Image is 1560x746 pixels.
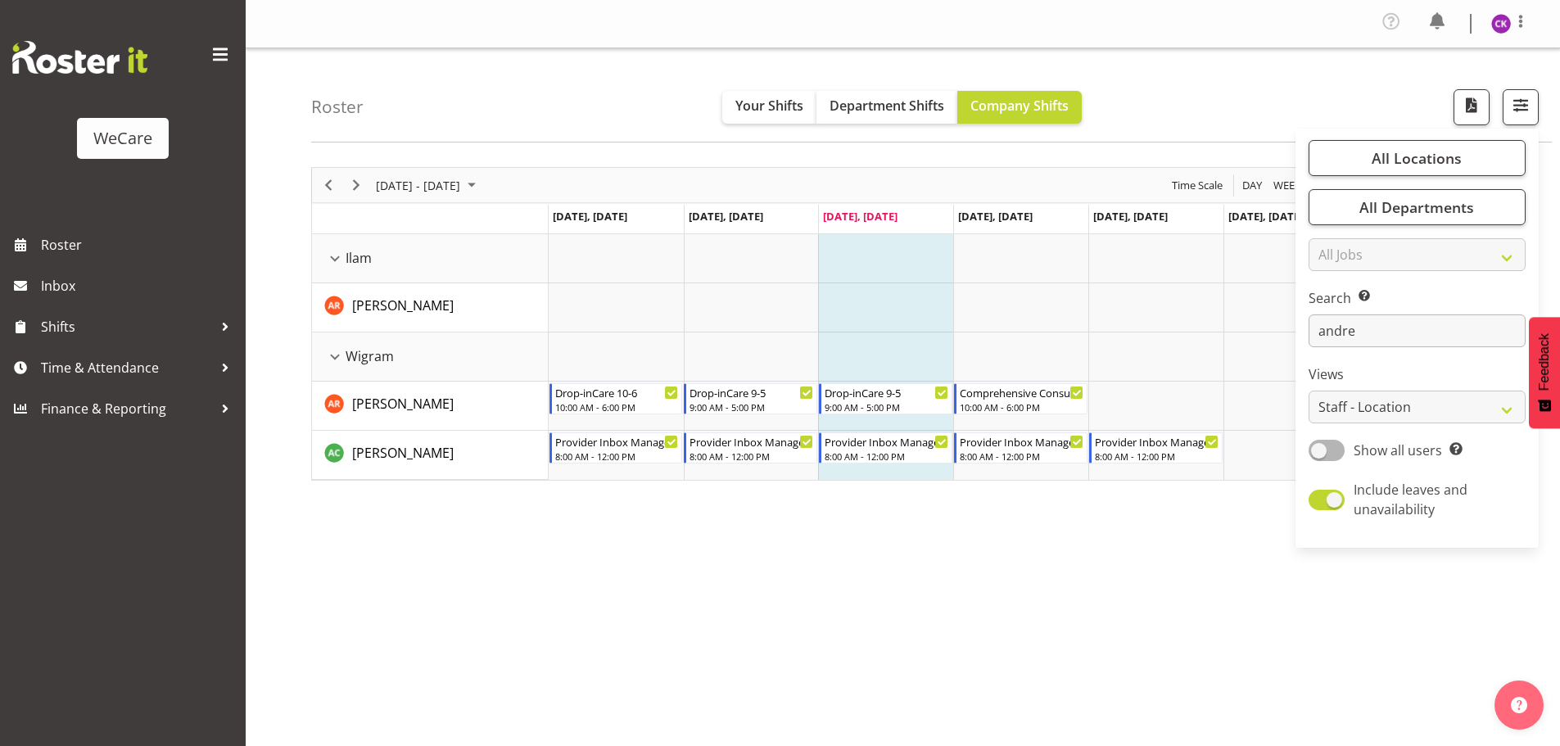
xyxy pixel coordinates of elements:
div: Provider Inbox Management [1095,433,1219,450]
span: Department Shifts [830,97,944,115]
table: Timeline Week of August 27, 2025 [549,234,1494,480]
span: Roster [41,233,237,257]
img: help-xxl-2.png [1511,697,1527,713]
td: Andrea Ramirez resource [312,382,549,431]
a: [PERSON_NAME] [352,394,454,414]
label: Search [1309,288,1526,308]
span: Feedback [1537,333,1552,391]
span: [DATE], [DATE] [553,209,627,224]
span: Wigram [346,346,394,366]
span: Time & Attendance [41,355,213,380]
div: Provider Inbox Management [690,433,813,450]
span: All Departments [1359,197,1474,217]
div: Drop-inCare 10-6 [555,384,679,400]
button: Timeline Day [1240,175,1265,196]
button: Filter Shifts [1503,89,1539,125]
div: Comprehensive Consult 10-6 [960,384,1083,400]
div: Timeline Week of August 27, 2025 [311,167,1494,481]
div: Andrea Ramirez"s event - Drop-inCare 10-6 Begin From Monday, August 25, 2025 at 10:00:00 AM GMT+1... [549,383,683,414]
div: Next [342,168,370,202]
div: Andrew Casburn"s event - Provider Inbox Management Begin From Thursday, August 28, 2025 at 8:00:0... [954,432,1087,463]
span: Show all users [1354,441,1442,459]
div: Andrea Ramirez"s event - Drop-inCare 9-5 Begin From Wednesday, August 27, 2025 at 9:00:00 AM GMT+... [819,383,952,414]
span: [PERSON_NAME] [352,395,454,413]
button: Download a PDF of the roster according to the set date range. [1454,89,1490,125]
span: [DATE], [DATE] [958,209,1033,224]
img: chloe-kim10479.jpg [1491,14,1511,34]
img: Rosterit website logo [12,41,147,74]
span: [DATE], [DATE] [823,209,898,224]
span: [DATE], [DATE] [689,209,763,224]
label: Views [1309,364,1526,384]
span: Finance & Reporting [41,396,213,421]
div: Andrea Ramirez"s event - Comprehensive Consult 10-6 Begin From Thursday, August 28, 2025 at 10:00... [954,383,1087,414]
span: [DATE], [DATE] [1228,209,1303,224]
div: 10:00 AM - 6:00 PM [960,400,1083,414]
span: [DATE] - [DATE] [374,175,462,196]
div: WeCare [93,126,152,151]
div: Provider Inbox Management [960,433,1083,450]
td: Ilam resource [312,234,549,283]
div: 8:00 AM - 12:00 PM [690,450,813,463]
a: [PERSON_NAME] [352,443,454,463]
button: All Departments [1309,189,1526,225]
div: 8:00 AM - 12:00 PM [825,450,948,463]
a: [PERSON_NAME] [352,296,454,315]
div: 8:00 AM - 12:00 PM [1095,450,1219,463]
button: All Locations [1309,140,1526,176]
div: Drop-inCare 9-5 [825,384,948,400]
button: Department Shifts [816,91,957,124]
span: Day [1241,175,1264,196]
div: 8:00 AM - 12:00 PM [960,450,1083,463]
div: Andrew Casburn"s event - Provider Inbox Management Begin From Wednesday, August 27, 2025 at 8:00:... [819,432,952,463]
button: Previous [318,175,340,196]
td: Andrea Ramirez resource [312,283,549,332]
span: Time Scale [1170,175,1224,196]
span: Company Shifts [970,97,1069,115]
button: Time Scale [1169,175,1226,196]
div: Provider Inbox Management [555,433,679,450]
span: [DATE], [DATE] [1093,209,1168,224]
div: 8:00 AM - 12:00 PM [555,450,679,463]
div: Andrew Casburn"s event - Provider Inbox Management Begin From Friday, August 29, 2025 at 8:00:00 ... [1089,432,1223,463]
span: All Locations [1372,148,1462,168]
button: Company Shifts [957,91,1082,124]
span: [PERSON_NAME] [352,296,454,314]
span: Week [1272,175,1303,196]
button: Next [346,175,368,196]
span: Shifts [41,314,213,339]
div: Provider Inbox Management [825,433,948,450]
h4: Roster [311,97,364,116]
td: Andrew Casburn resource [312,431,549,480]
button: Timeline Week [1271,175,1305,196]
span: Include leaves and unavailability [1354,481,1467,518]
div: Drop-inCare 9-5 [690,384,813,400]
div: Previous [314,168,342,202]
button: August 25 - 31, 2025 [373,175,483,196]
span: [PERSON_NAME] [352,444,454,462]
div: Andrea Ramirez"s event - Drop-inCare 9-5 Begin From Tuesday, August 26, 2025 at 9:00:00 AM GMT+12... [684,383,817,414]
button: Your Shifts [722,91,816,124]
span: Your Shifts [735,97,803,115]
span: Ilam [346,248,372,268]
div: 10:00 AM - 6:00 PM [555,400,679,414]
div: Andrew Casburn"s event - Provider Inbox Management Begin From Monday, August 25, 2025 at 8:00:00 ... [549,432,683,463]
td: Wigram resource [312,332,549,382]
input: Search [1309,314,1526,347]
div: Andrew Casburn"s event - Provider Inbox Management Begin From Tuesday, August 26, 2025 at 8:00:00... [684,432,817,463]
span: Inbox [41,274,237,298]
button: Feedback - Show survey [1529,317,1560,428]
div: 9:00 AM - 5:00 PM [690,400,813,414]
div: 9:00 AM - 5:00 PM [825,400,948,414]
